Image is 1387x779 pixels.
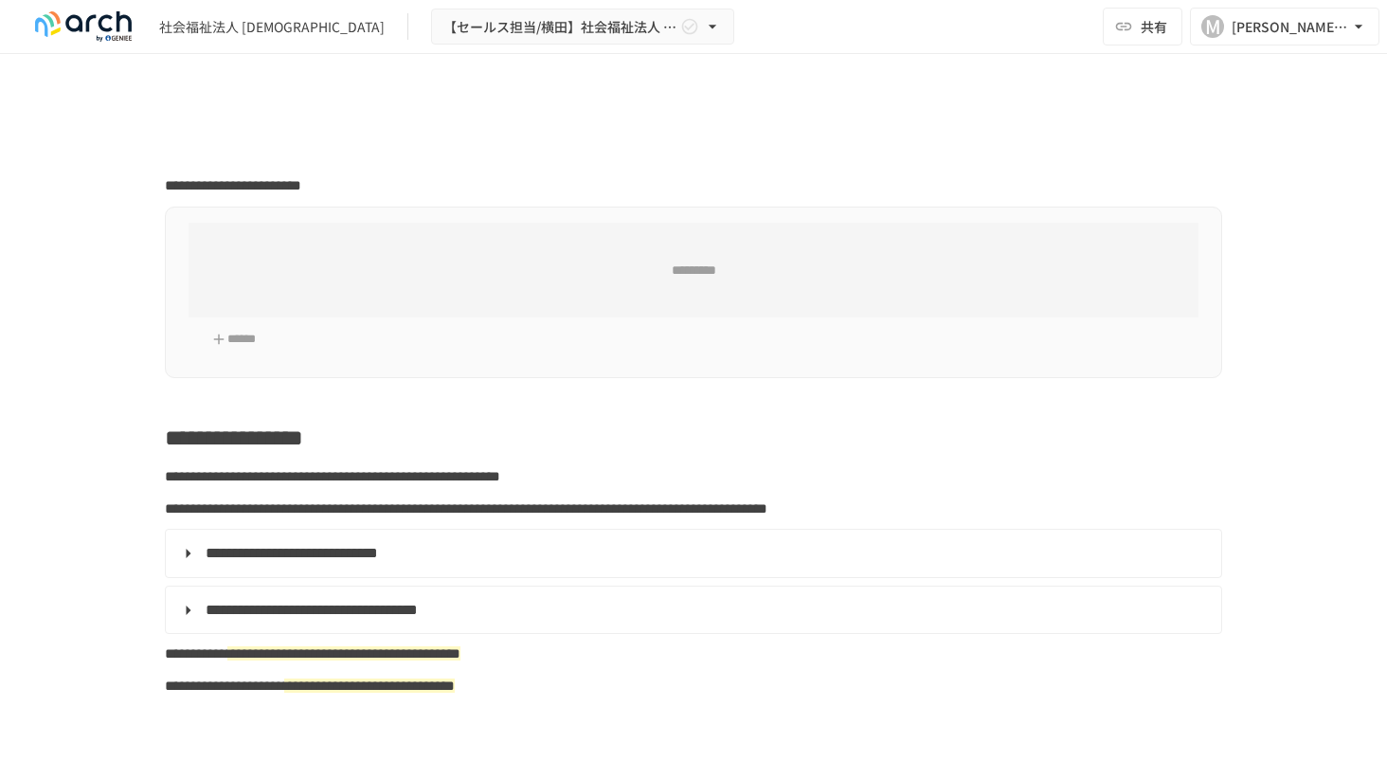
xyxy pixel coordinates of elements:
[443,15,676,39] span: 【セールス担当/横田】社会福祉法人 [DEMOGRAPHIC_DATA]様_初期設定サポート
[159,17,385,37] div: 社会福祉法人 [DEMOGRAPHIC_DATA]
[1141,16,1167,37] span: 共有
[23,11,144,42] img: logo-default@2x-9cf2c760.svg
[1103,8,1182,45] button: 共有
[1201,15,1224,38] div: M
[431,9,734,45] button: 【セールス担当/横田】社会福祉法人 [DEMOGRAPHIC_DATA]様_初期設定サポート
[1232,15,1349,39] div: [PERSON_NAME][EMAIL_ADDRESS][DOMAIN_NAME]
[1190,8,1379,45] button: M[PERSON_NAME][EMAIL_ADDRESS][DOMAIN_NAME]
